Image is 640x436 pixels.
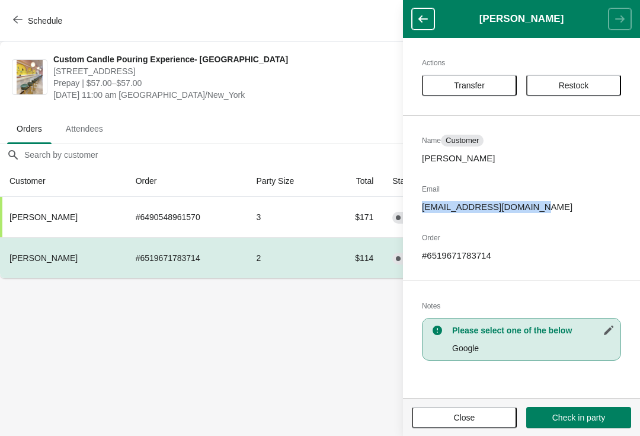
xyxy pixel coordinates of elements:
button: Restock [526,75,621,96]
span: Transfer [454,81,485,90]
p: [EMAIL_ADDRESS][DOMAIN_NAME] [422,201,621,213]
th: Order [126,166,247,197]
h2: Email [422,183,621,195]
td: # 6519671783714 [126,237,247,278]
span: Restock [559,81,589,90]
td: 3 [247,197,329,237]
h3: Please select one of the below [452,324,615,336]
td: $114 [329,237,383,278]
span: Close [454,413,475,422]
p: [PERSON_NAME] [422,152,621,164]
h2: Name [422,135,621,147]
p: Google [452,342,615,354]
span: [STREET_ADDRESS] [53,65,412,77]
button: Close [412,407,517,428]
button: Schedule [6,10,72,31]
td: 2 [247,237,329,278]
td: $171 [329,197,383,237]
h2: Order [422,232,621,244]
span: Check in party [552,413,605,422]
button: Check in party [526,407,631,428]
h2: Actions [422,57,621,69]
th: Status [383,166,455,197]
span: Prepay | $57.00–$57.00 [53,77,412,89]
img: Custom Candle Pouring Experience- Delray Beach [17,60,43,94]
span: Schedule [28,16,62,26]
span: Customer [446,136,479,145]
span: [PERSON_NAME] [9,212,78,222]
span: Attendees [56,118,113,139]
span: Orders [7,118,52,139]
h1: [PERSON_NAME] [434,13,609,25]
span: [DATE] 11:00 am [GEOGRAPHIC_DATA]/New_York [53,89,412,101]
span: [PERSON_NAME] [9,253,78,263]
th: Party Size [247,166,329,197]
input: Search by customer [24,144,640,166]
td: # 6490548961570 [126,197,247,237]
th: Total [329,166,383,197]
button: Transfer [422,75,517,96]
h2: Notes [422,300,621,312]
p: # 6519671783714 [422,250,621,262]
span: Custom Candle Pouring Experience- [GEOGRAPHIC_DATA] [53,53,412,65]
